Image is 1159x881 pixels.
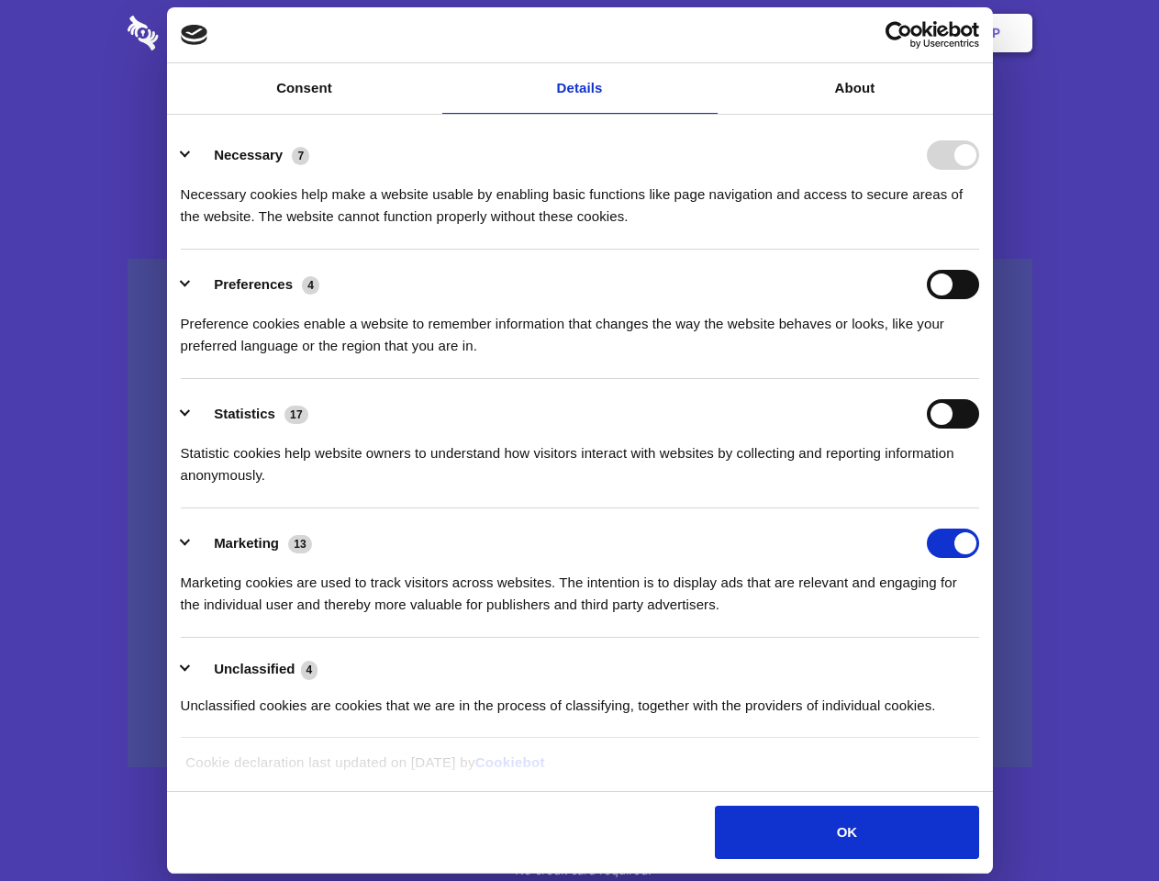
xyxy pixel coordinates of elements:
span: 13 [288,535,312,553]
div: Statistic cookies help website owners to understand how visitors interact with websites by collec... [181,429,979,486]
span: 4 [301,661,318,679]
a: Cookiebot [475,754,545,770]
div: Cookie declaration last updated on [DATE] by [172,752,987,787]
button: Preferences (4) [181,270,331,299]
a: Details [442,63,718,114]
a: Wistia video thumbnail [128,259,1032,768]
div: Marketing cookies are used to track visitors across websites. The intention is to display ads tha... [181,558,979,616]
iframe: Drift Widget Chat Controller [1067,789,1137,859]
div: Unclassified cookies are cookies that we are in the process of classifying, together with the pro... [181,681,979,717]
button: OK [715,806,978,859]
span: 17 [284,406,308,424]
label: Marketing [214,535,279,551]
h4: Auto-redaction of sensitive data, encrypted data sharing and self-destructing private chats. Shar... [128,167,1032,228]
img: logo-wordmark-white-trans-d4663122ce5f474addd5e946df7df03e33cb6a1c49d2221995e7729f52c070b2.svg [128,16,284,50]
a: Login [832,5,912,61]
h1: Eliminate Slack Data Loss. [128,83,1032,149]
a: Pricing [539,5,619,61]
button: Statistics (17) [181,399,320,429]
label: Statistics [214,406,275,421]
div: Preference cookies enable a website to remember information that changes the way the website beha... [181,299,979,357]
a: Consent [167,63,442,114]
span: 7 [292,147,309,165]
button: Necessary (7) [181,140,321,170]
a: About [718,63,993,114]
button: Unclassified (4) [181,658,329,681]
a: Contact [744,5,829,61]
button: Marketing (13) [181,529,324,558]
span: 4 [302,276,319,295]
label: Preferences [214,276,293,292]
label: Necessary [214,147,283,162]
img: logo [181,25,208,45]
a: Usercentrics Cookiebot - opens in a new window [819,21,979,49]
div: Necessary cookies help make a website usable by enabling basic functions like page navigation and... [181,170,979,228]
